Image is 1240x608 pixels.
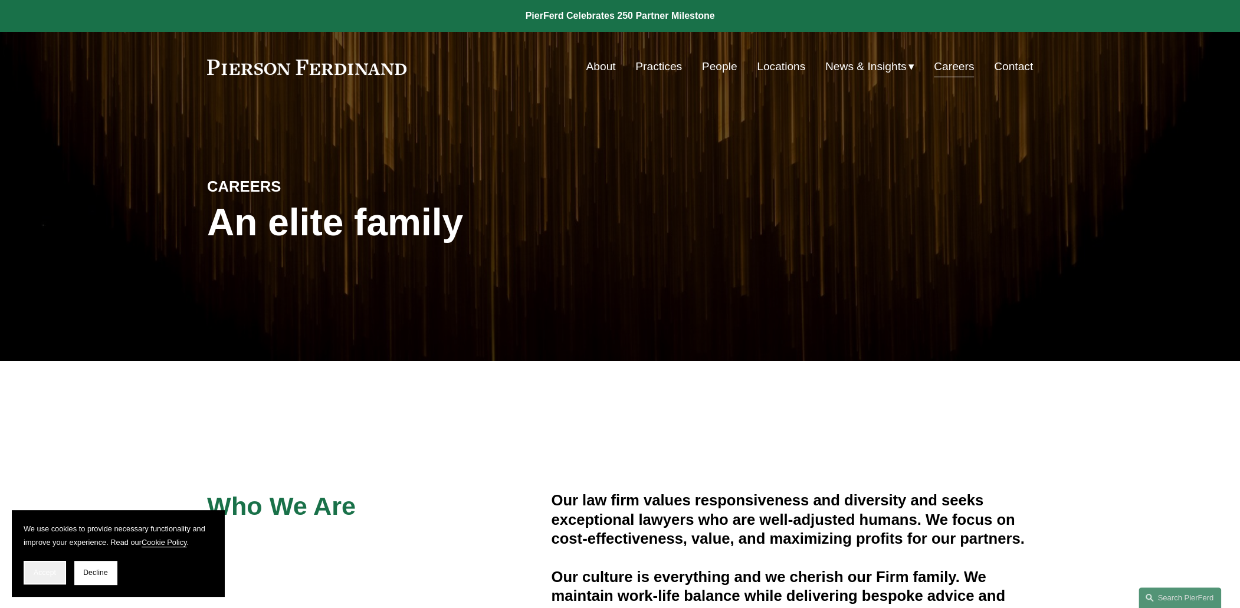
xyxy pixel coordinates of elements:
span: Decline [83,568,108,577]
a: About [586,55,615,78]
button: Decline [74,561,117,584]
a: Practices [635,55,682,78]
a: Careers [934,55,974,78]
h4: Our law firm values responsiveness and diversity and seeks exceptional lawyers who are well-adjus... [551,491,1033,548]
span: Who We Are [207,492,356,520]
span: News & Insights [825,57,907,77]
a: Search this site [1139,587,1221,608]
a: folder dropdown [825,55,914,78]
a: Contact [994,55,1033,78]
p: We use cookies to provide necessary functionality and improve your experience. Read our . [24,522,212,549]
span: Accept [34,568,56,577]
a: People [702,55,737,78]
h4: CAREERS [207,177,414,196]
a: Locations [757,55,805,78]
button: Accept [24,561,66,584]
a: Cookie Policy [142,538,187,547]
h1: An elite family [207,201,620,244]
section: Cookie banner [12,510,224,596]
